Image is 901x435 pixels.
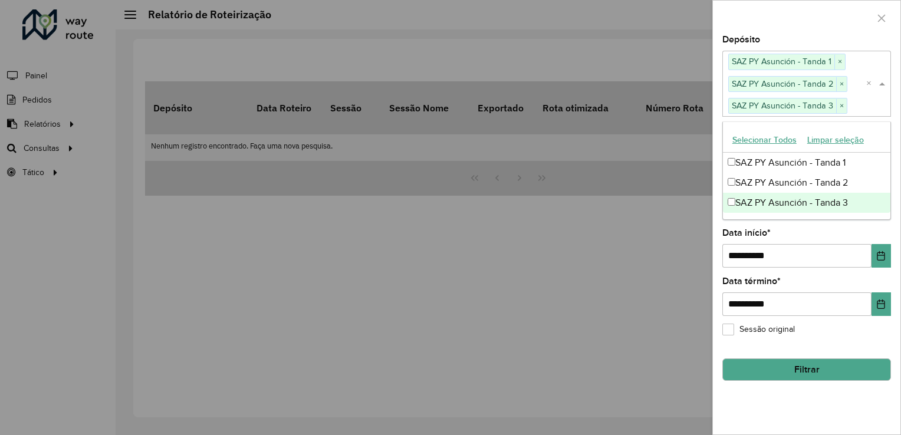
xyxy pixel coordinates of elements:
div: SAZ PY Asunción - Tanda 3 [723,193,890,213]
label: Data início [722,226,771,240]
span: × [834,55,845,69]
span: SAZ PY Asunción - Tanda 1 [729,54,834,68]
label: Data término [722,274,781,288]
span: SAZ PY Asunción - Tanda 2 [729,77,836,91]
div: SAZ PY Asunción - Tanda 1 [723,153,890,173]
button: Limpar seleção [802,131,869,149]
button: Selecionar Todos [727,131,802,149]
button: Choose Date [872,244,891,268]
ng-dropdown-panel: Options list [722,121,891,220]
div: SAZ PY Asunción - Tanda 2 [723,173,890,193]
span: × [836,77,847,91]
span: Clear all [866,77,876,91]
span: SAZ PY Asunción - Tanda 3 [729,98,836,113]
button: Filtrar [722,358,891,381]
label: Sessão original [722,323,795,335]
label: Depósito [722,32,760,47]
button: Choose Date [872,292,891,316]
span: × [836,99,847,113]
